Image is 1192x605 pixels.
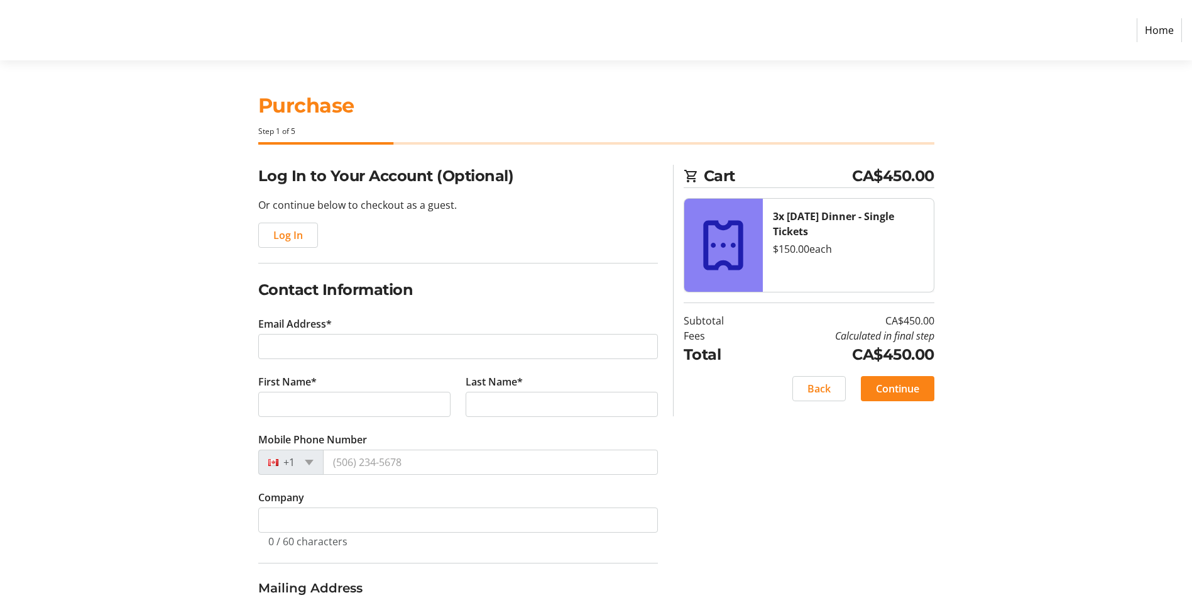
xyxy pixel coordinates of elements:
[258,374,317,389] label: First Name*
[852,165,934,187] span: CA$450.00
[684,328,756,343] td: Fees
[258,197,658,213] p: Or continue below to checkout as a guest.
[756,313,934,328] td: CA$450.00
[258,91,934,121] h1: Purchase
[466,374,523,389] label: Last Name*
[773,209,894,238] strong: 3x [DATE] Dinner - Single Tickets
[773,241,924,257] div: $150.00 each
[268,535,347,548] tr-character-limit: 0 / 60 characters
[684,313,756,328] td: Subtotal
[323,450,658,475] input: (506) 234-5678
[258,165,658,187] h2: Log In to Your Account (Optional)
[756,328,934,343] td: Calculated in final step
[258,223,318,248] button: Log In
[273,228,303,243] span: Log In
[258,579,658,597] h3: Mailing Address
[258,432,367,447] label: Mobile Phone Number
[807,381,831,396] span: Back
[258,490,304,505] label: Company
[1137,18,1182,42] a: Home
[756,343,934,366] td: CA$450.00
[258,316,332,331] label: Email Address*
[792,376,846,401] button: Back
[876,381,919,396] span: Continue
[258,126,934,137] div: Step 1 of 5
[258,279,658,301] h2: Contact Information
[10,5,99,55] img: East Meets West Children's Foundation's Logo
[861,376,934,401] button: Continue
[704,165,853,187] span: Cart
[684,343,756,366] td: Total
